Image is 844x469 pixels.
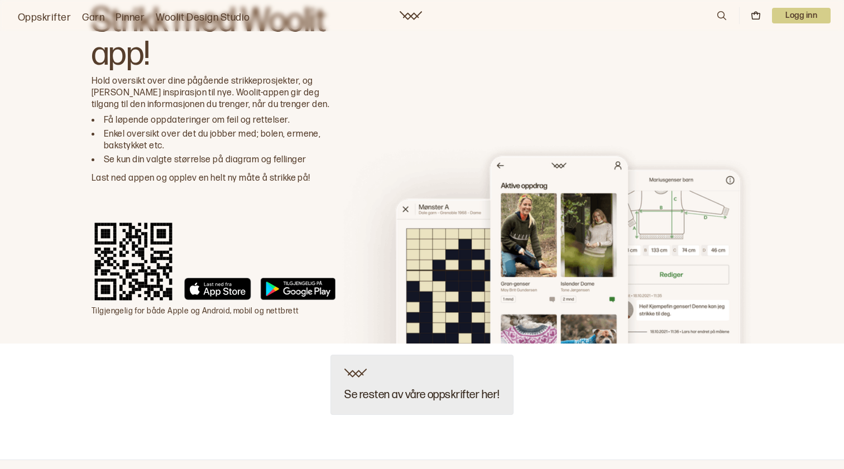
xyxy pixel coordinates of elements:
[92,306,335,317] p: Tilgjengelig for både Apple og Android, mobil og nettbrett
[772,8,831,23] p: Logg inn
[335,142,752,344] img: Woolit App
[156,10,250,26] a: Woolit Design Studio
[260,278,335,300] img: Google Play
[104,115,335,127] li: Få løpende oppdateringer om feil og rettelser.
[92,173,335,185] p: Last ned appen og opplev en helt ny måte å strikke på!
[82,10,104,26] a: Garn
[184,278,251,304] a: App Store
[184,278,251,300] img: App Store
[104,154,335,166] li: Se kun din valgte størrelse på diagram og fellinger
[400,11,422,20] a: Woolit
[260,278,335,304] a: Google Play
[344,389,499,401] h3: Se resten av våre oppskrifter her!
[92,71,335,110] p: Hold oversikt over dine pågående strikkeprosjekter, og [PERSON_NAME] inspirasjon til nye. Woolit-...
[92,4,335,71] h3: Strikk med Woolit app!
[772,8,831,23] button: User dropdown
[18,10,71,26] a: Oppskrifter
[104,129,335,152] li: Enkel oversikt over det du jobber med; bolen, ermene, bakstykket etc.
[116,10,145,26] a: Pinner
